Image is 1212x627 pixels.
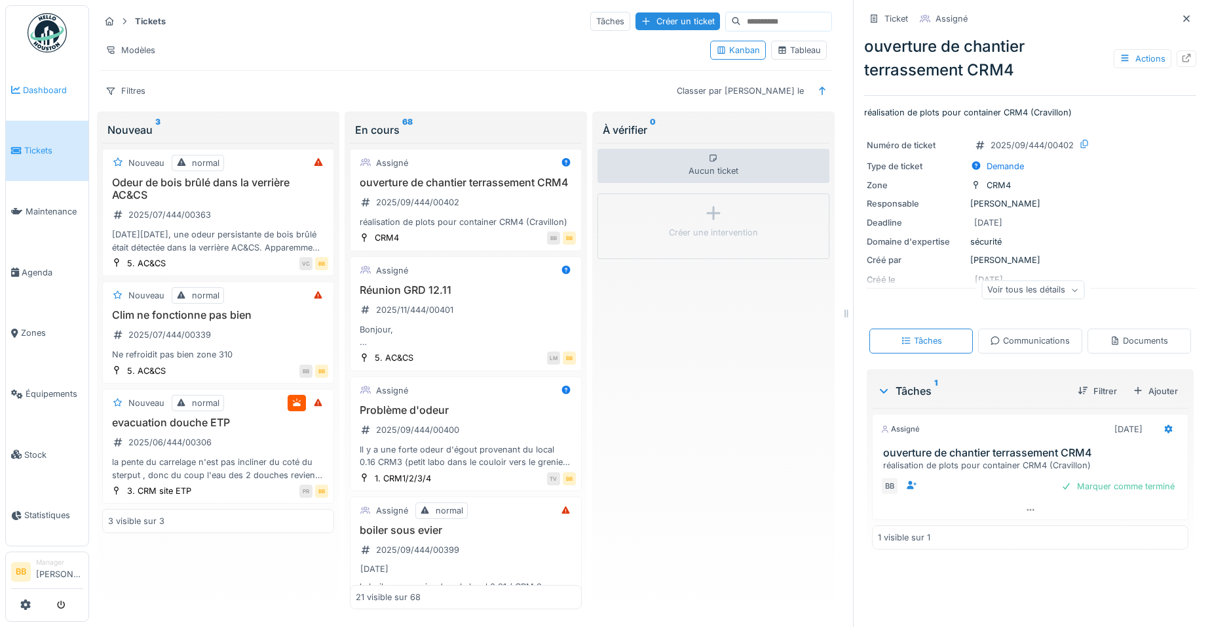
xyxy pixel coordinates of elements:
div: À vérifier [603,122,824,138]
span: Statistiques [24,509,83,521]
li: BB [11,562,31,582]
div: Assigné [376,504,408,517]
span: Zones [21,327,83,339]
h3: evacuation douche ETP [108,416,328,429]
div: 3 visible sur 3 [108,515,164,527]
div: Modèles [100,41,161,60]
h3: Odeur de bois brûlé dans la verrière AC&CS [108,176,328,201]
div: 2025/06/444/00306 [128,436,212,449]
div: [DATE] [1114,423,1143,435]
div: 1 visible sur 1 [878,531,930,544]
div: Créé par [867,254,965,266]
div: LM [547,352,560,365]
span: Équipements [26,388,83,400]
div: Responsable [867,197,965,210]
div: PR [299,485,312,498]
div: 21 visible sur 68 [356,591,421,603]
div: BB [315,365,328,378]
div: 2025/07/444/00363 [128,209,211,221]
div: Kanban [716,44,760,56]
div: [DATE] [360,563,388,575]
div: 1. CRM1/2/3/4 [375,472,431,485]
span: Agenda [22,266,83,279]
div: Numéro de ticket [867,139,965,152]
div: BB [315,485,328,498]
a: Agenda [6,242,88,303]
div: Ne refroidit pas bien zone 310 [108,348,328,361]
div: Tâches [901,334,942,347]
div: Classer par [PERSON_NAME] le [671,81,810,100]
div: Nouveau [128,289,164,302]
div: CRM4 [987,179,1011,192]
div: Assigné [376,264,408,277]
div: Voir tous les détails [981,281,1084,300]
div: Tâches [590,12,630,31]
div: Créer un ticket [635,12,720,30]
div: BB [881,477,899,495]
div: le boiler sous evier dans le local 0.31 / CRM 3 ne va plus [356,580,576,605]
div: normal [192,289,219,302]
sup: 0 [650,122,656,138]
div: Assigné [936,12,968,25]
a: Zones [6,303,88,364]
a: Dashboard [6,60,88,121]
li: [PERSON_NAME] [36,557,83,586]
div: [DATE] [974,216,1002,229]
div: [PERSON_NAME] [867,197,1194,210]
div: Documents [1110,334,1168,347]
div: sécurité [867,235,1194,248]
div: 5. AC&CS [127,365,166,377]
div: BB [563,232,576,245]
div: BB [563,352,576,365]
p: réalisation de plots pour container CRM4 (Cravillon) [864,106,1196,119]
div: Filtres [100,81,151,100]
div: 3. CRM site ETP [127,485,191,497]
h3: Problème d'odeur [356,404,576,416]
span: Stock [24,449,83,461]
div: Assigné [881,424,920,435]
div: Communications [990,334,1070,347]
div: la pente du carrelage n'est pas incliner du coté du sterput , donc du coup l'eau des 2 douches re... [108,456,328,481]
div: BB [547,232,560,245]
div: 2025/11/444/00401 [376,304,453,316]
h3: boiler sous evier [356,524,576,536]
div: ouverture de chantier terrassement CRM4 [864,35,1196,82]
sup: 1 [934,383,937,399]
h3: Réunion GRD 12.11 [356,284,576,296]
div: Marquer comme terminé [1056,477,1180,495]
div: Manager [36,557,83,567]
div: normal [436,504,463,517]
div: [DATE][DATE], une odeur persistante de bois brûlé était détectée dans la verrière AC&CS. Apparemm... [108,228,328,253]
div: [PERSON_NAME] [867,254,1194,266]
div: Ticket [884,12,908,25]
div: Assigné [376,157,408,169]
div: 2025/07/444/00339 [128,329,211,341]
a: Stock [6,424,88,485]
a: BB Manager[PERSON_NAME] [11,557,83,589]
div: Ajouter [1127,382,1183,400]
div: 2025/09/444/00402 [376,196,459,209]
div: réalisation de plots pour container CRM4 (Cravillon) [883,459,1183,472]
span: Dashboard [23,84,83,96]
a: Tickets [6,121,88,182]
div: Tâches [877,383,1067,399]
div: Il y a une forte odeur d'égout provenant du local 0.16 CRM3 (petit labo dans le couloir vers le g... [356,443,576,468]
a: Statistiques [6,485,88,546]
h3: ouverture de chantier terrassement CRM4 [356,176,576,189]
h3: ouverture de chantier terrassement CRM4 [883,447,1183,459]
div: Actions [1114,49,1171,68]
div: Filtrer [1072,382,1122,400]
a: Équipements [6,363,88,424]
sup: 68 [402,122,413,138]
div: réalisation de plots pour container CRM4 (Cravillon) [356,216,576,228]
div: Deadline [867,216,965,229]
div: Nouveau [107,122,329,138]
div: Créer une intervention [669,226,758,239]
div: BB [563,472,576,485]
span: Maintenance [26,205,83,218]
div: 2025/09/444/00399 [376,544,459,556]
div: Nouveau [128,157,164,169]
div: TV [547,472,560,485]
div: Type de ticket [867,160,965,172]
div: BB [315,257,328,270]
